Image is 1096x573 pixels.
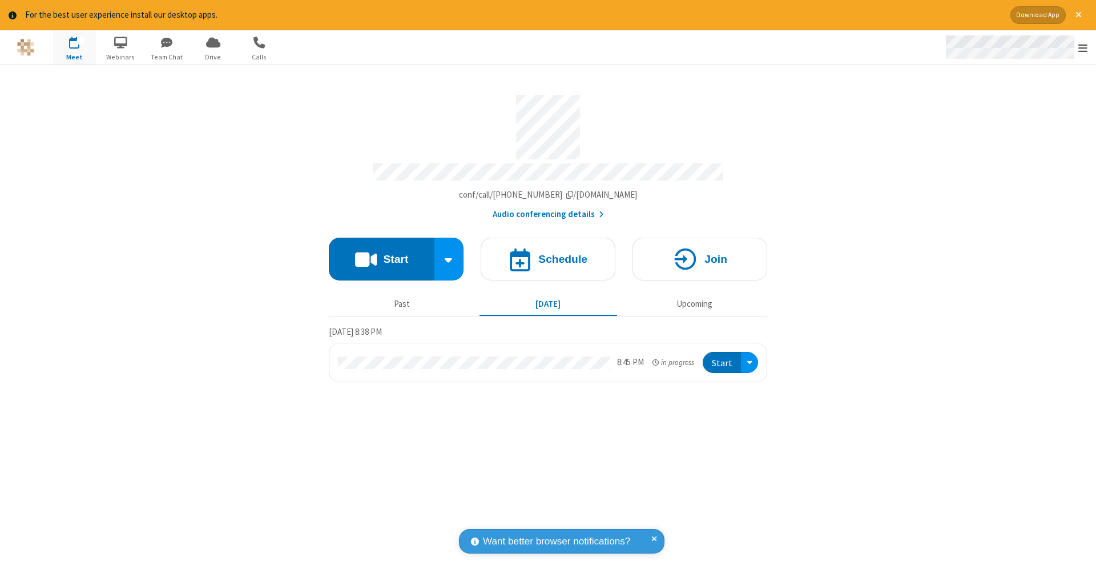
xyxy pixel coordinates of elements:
button: Audio conferencing details [493,208,604,221]
button: Past [333,294,471,315]
span: [DATE] 8:38 PM [329,326,382,337]
button: [DATE] [479,294,617,315]
div: Start conference options [434,238,464,281]
button: Download App [1010,6,1066,24]
div: 1 [77,37,84,45]
span: Drive [192,52,235,62]
button: Close alert [1070,6,1087,24]
img: QA Selenium DO NOT DELETE OR CHANGE [17,39,34,56]
div: 8:45 PM [617,356,644,369]
div: For the best user experience install our desktop apps. [25,9,1002,22]
em: in progress [652,357,694,368]
section: Account details [329,86,767,221]
span: Want better browser notifications? [483,534,630,549]
button: Start [329,238,434,281]
span: Meet [53,52,96,62]
span: Copy my meeting room link [459,189,638,200]
button: Schedule [481,238,615,281]
span: Webinars [99,52,142,62]
button: Join [632,238,767,281]
h4: Schedule [538,254,587,265]
section: Today's Meetings [329,325,767,382]
button: Copy my meeting room linkCopy my meeting room link [459,189,638,202]
button: Upcoming [626,294,763,315]
button: Logo [4,30,47,65]
span: Team Chat [146,52,188,62]
h4: Join [704,254,727,265]
div: Open menu [935,30,1096,65]
h4: Start [383,254,408,265]
button: Start [703,352,741,373]
div: Open menu [741,352,758,373]
span: Calls [238,52,281,62]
